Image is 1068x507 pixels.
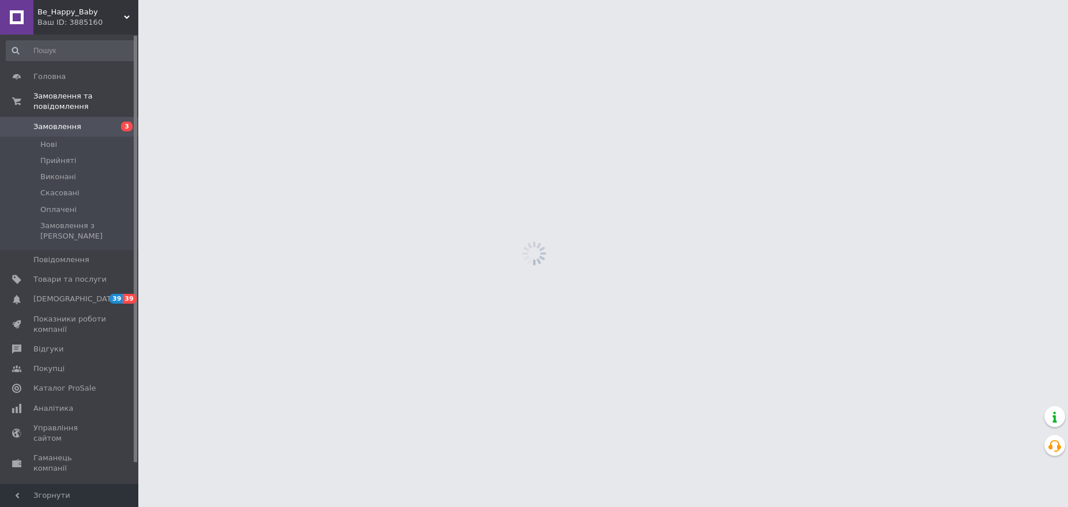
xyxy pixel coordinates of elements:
span: 3 [121,122,133,131]
span: Маркет [33,483,63,494]
span: Скасовані [40,188,80,198]
span: Товари та послуги [33,274,107,285]
span: 39 [110,294,123,304]
span: Оплачені [40,205,77,215]
span: Головна [33,71,66,82]
span: Показники роботи компанії [33,314,107,335]
span: Відгуки [33,344,63,354]
span: Аналітика [33,403,73,414]
span: Замовлення з [PERSON_NAME] [40,221,135,241]
span: Замовлення та повідомлення [33,91,138,112]
div: Ваш ID: 3885160 [37,17,138,28]
span: Повідомлення [33,255,89,265]
span: Прийняті [40,156,76,166]
input: Пошук [6,40,136,61]
span: Каталог ProSale [33,383,96,394]
span: Управління сайтом [33,423,107,444]
span: Нові [40,139,57,150]
span: [DEMOGRAPHIC_DATA] [33,294,119,304]
span: Замовлення [33,122,81,132]
span: Гаманець компанії [33,453,107,474]
span: Покупці [33,364,65,374]
span: 39 [123,294,136,304]
span: Виконані [40,172,76,182]
span: Be_Happy_Baby [37,7,124,17]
